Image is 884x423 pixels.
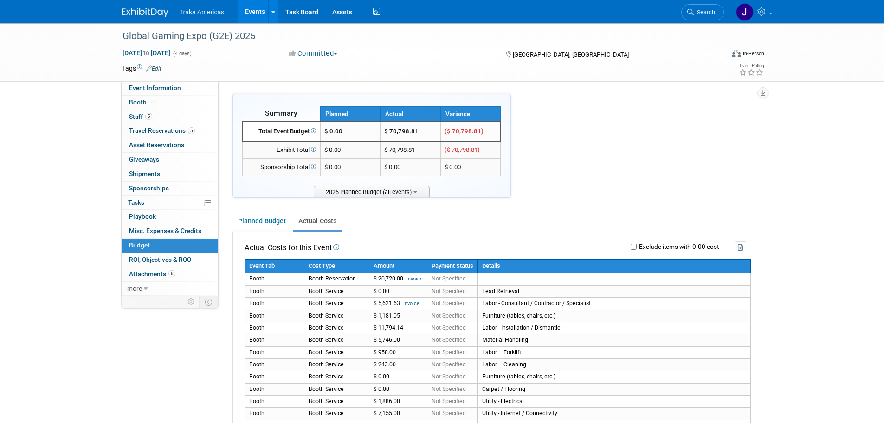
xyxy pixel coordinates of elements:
[122,282,218,296] a: more
[304,346,369,358] td: Booth Service
[736,3,754,21] img: Jamie Saenz
[245,371,304,383] td: Booth
[245,310,304,322] td: Booth
[477,334,750,346] td: Material Handling
[122,267,218,281] a: Attachments6
[369,273,427,285] td: $ 20,720.00
[304,259,369,273] th: Cost Type
[477,408,750,420] td: Utility - Internet / Connectivity
[304,408,369,420] td: Booth Service
[304,310,369,322] td: Booth Service
[369,322,427,334] td: $ 11,794.14
[129,156,159,163] span: Giveaways
[142,49,151,57] span: to
[669,48,765,62] div: Event Format
[122,167,218,181] a: Shipments
[432,386,466,392] span: Not Specified
[369,346,427,358] td: $ 958.00
[245,322,304,334] td: Booth
[245,273,304,285] td: Booth
[183,296,200,308] td: Personalize Event Tab Strip
[172,51,192,57] span: (4 days)
[432,312,466,319] span: Not Specified
[247,163,316,172] div: Sponsorship Total
[477,383,750,395] td: Carpet / Flooring
[122,239,218,253] a: Budget
[694,9,715,16] span: Search
[245,346,304,358] td: Booth
[129,213,156,220] span: Playbook
[245,298,304,310] td: Booth
[304,383,369,395] td: Booth Service
[122,81,218,95] a: Event Information
[477,310,750,322] td: Furniture (tables, chairs, etc.)
[477,346,750,358] td: Labor – Forklift
[432,325,466,331] span: Not Specified
[122,8,168,17] img: ExhibitDay
[432,361,466,368] span: Not Specified
[245,334,304,346] td: Booth
[304,358,369,371] td: Booth Service
[477,322,750,334] td: Labor - Installation / Dismantle
[122,110,218,124] a: Staff5
[681,4,724,20] a: Search
[739,64,764,68] div: Event Rating
[732,50,741,57] img: Format-Inperson.png
[304,334,369,346] td: Booth Service
[304,396,369,408] td: Booth Service
[477,396,750,408] td: Utility - Electrical
[188,127,195,134] span: 5
[122,224,218,238] a: Misc. Expenses & Credits
[314,186,430,197] span: 2025 Planned Budget (all events)
[304,322,369,334] td: Booth Service
[477,358,750,371] td: Labor – Cleaning
[146,65,161,72] a: Edit
[245,241,339,254] td: Actual Costs for this Event
[265,109,297,117] span: Summary
[127,285,142,292] span: more
[742,50,764,57] div: In-Person
[369,408,427,420] td: $ 7,155.00
[513,51,629,58] span: [GEOGRAPHIC_DATA], [GEOGRAPHIC_DATA]
[168,270,175,277] span: 6
[245,408,304,420] td: Booth
[445,146,480,153] span: ($ 70,798.81)
[320,106,381,122] th: Planned
[432,337,466,343] span: Not Specified
[369,310,427,322] td: $ 1,181.05
[232,213,291,230] a: Planned Budget
[432,349,466,356] span: Not Specified
[432,373,466,380] span: Not Specified
[122,182,218,195] a: Sponsorships
[122,124,218,138] a: Travel Reservations5
[122,153,218,167] a: Giveaways
[247,127,316,136] div: Total Event Budget
[369,259,427,273] th: Amount
[380,159,440,176] td: $ 0.00
[380,122,440,142] td: $ 70,798.81
[247,146,316,155] div: Exhibit Total
[432,410,466,416] span: Not Specified
[129,98,157,106] span: Booth
[637,244,719,250] label: Exclude items with 0.00 cost
[129,127,195,134] span: Travel Reservations
[304,371,369,383] td: Booth Service
[180,8,225,16] span: Traka Americas
[445,128,484,135] span: ($ 70,798.81)
[304,273,369,285] td: Booth Reservation
[369,371,427,383] td: $ 0.00
[477,259,750,273] th: Details
[432,398,466,404] span: Not Specified
[129,141,184,149] span: Asset Reservations
[445,163,461,170] span: $ 0.00
[245,259,304,273] th: Event Tab
[477,371,750,383] td: Furniture (tables, chairs, etc.)
[407,276,423,282] a: Invoice
[369,334,427,346] td: $ 5,746.00
[129,184,169,192] span: Sponsorships
[304,285,369,297] td: Booth Service
[324,163,341,170] span: $ 0.00
[245,285,304,297] td: Booth
[128,199,144,206] span: Tasks
[369,396,427,408] td: $ 1,886.00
